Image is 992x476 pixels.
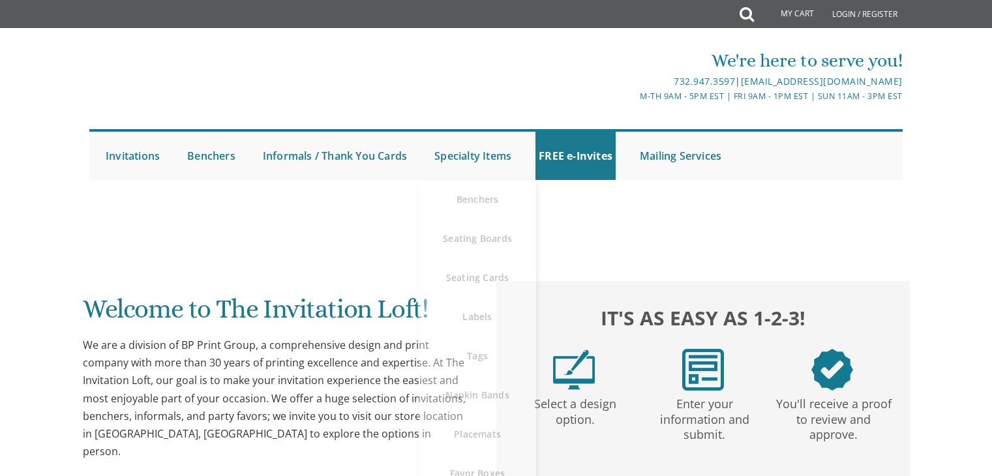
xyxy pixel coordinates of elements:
img: step2.png [682,349,724,391]
a: Benchers [184,132,239,180]
p: Select a design option. [513,391,637,428]
a: Mailing Services [637,132,725,180]
a: FREE e-Invites [535,132,616,180]
img: step1.png [553,349,595,391]
p: Enter your information and submit. [642,391,766,443]
a: 732.947.3597 [674,75,735,87]
img: step3.png [811,349,853,391]
p: You'll receive a proof to review and approve. [772,391,895,443]
a: Tags [419,336,536,376]
div: We're here to serve you! [361,48,903,74]
a: Napkin Bands [419,376,536,415]
a: Seating Boards [419,219,536,258]
a: Benchers [419,180,536,219]
a: Labels [419,297,536,336]
a: [EMAIL_ADDRESS][DOMAIN_NAME] [741,75,903,87]
h1: Welcome to The Invitation Loft! [83,295,470,333]
a: Placemats [419,415,536,454]
div: We are a division of BP Print Group, a comprehensive design and print company with more than 30 y... [83,336,470,460]
div: M-Th 9am - 5pm EST | Fri 9am - 1pm EST | Sun 11am - 3pm EST [361,89,903,103]
a: My Cart [753,1,823,27]
div: | [361,74,903,89]
a: Seating Cards [419,258,536,297]
a: Informals / Thank You Cards [260,132,410,180]
h2: It's as easy as 1-2-3! [509,303,897,333]
a: Specialty Items [431,132,515,180]
a: Invitations [102,132,163,180]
